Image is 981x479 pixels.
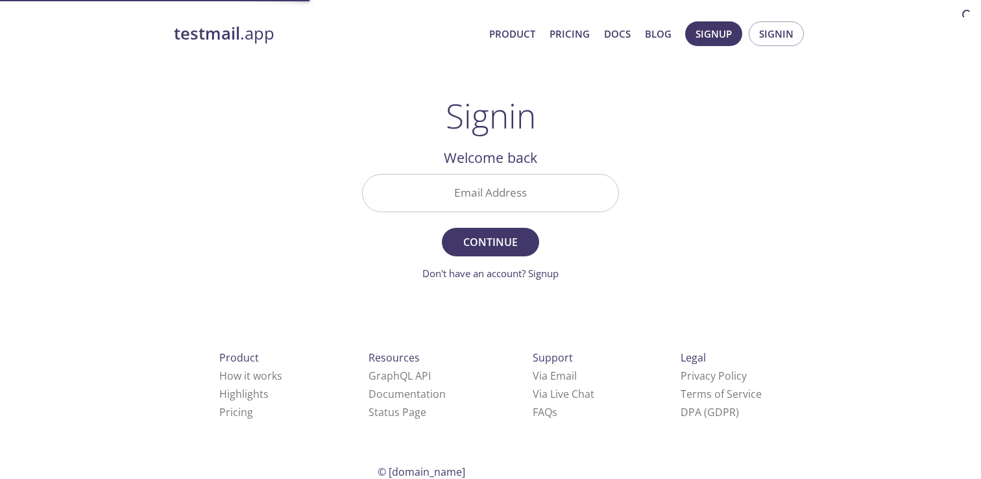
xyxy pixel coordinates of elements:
[685,21,742,46] button: Signup
[552,405,557,419] span: s
[369,387,446,401] a: Documentation
[422,267,559,280] a: Don't have an account? Signup
[681,387,762,401] a: Terms of Service
[759,25,793,42] span: Signin
[456,233,525,251] span: Continue
[533,387,594,401] a: Via Live Chat
[645,25,672,42] a: Blog
[533,405,557,419] a: FAQ
[749,21,804,46] button: Signin
[219,387,269,401] a: Highlights
[369,405,426,419] a: Status Page
[219,405,253,419] a: Pricing
[681,369,747,383] a: Privacy Policy
[442,228,539,256] button: Continue
[550,25,590,42] a: Pricing
[378,465,465,479] span: © [DOMAIN_NAME]
[362,147,619,169] h2: Welcome back
[369,369,431,383] a: GraphQL API
[681,350,706,365] span: Legal
[533,350,573,365] span: Support
[533,369,577,383] a: Via Email
[219,369,282,383] a: How it works
[446,96,536,135] h1: Signin
[174,22,240,45] strong: testmail
[489,25,535,42] a: Product
[219,350,259,365] span: Product
[681,405,739,419] a: DPA (GDPR)
[369,350,420,365] span: Resources
[604,25,631,42] a: Docs
[696,25,732,42] span: Signup
[174,23,479,45] a: testmail.app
